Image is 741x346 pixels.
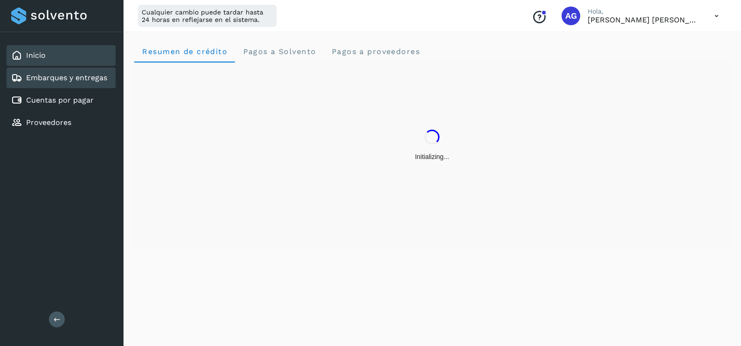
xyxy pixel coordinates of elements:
span: Pagos a Solvento [242,47,316,56]
a: Cuentas por pagar [26,96,94,104]
a: Inicio [26,51,46,60]
a: Proveedores [26,118,71,127]
p: Abigail Gonzalez Leon [588,15,700,24]
div: Embarques y entregas [7,68,116,88]
div: Cuentas por pagar [7,90,116,111]
div: Cualquier cambio puede tardar hasta 24 horas en reflejarse en el sistema. [138,5,277,27]
a: Embarques y entregas [26,73,107,82]
span: Pagos a proveedores [331,47,420,56]
div: Proveedores [7,112,116,133]
div: Inicio [7,45,116,66]
span: Resumen de crédito [142,47,227,56]
p: Hola, [588,7,700,15]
